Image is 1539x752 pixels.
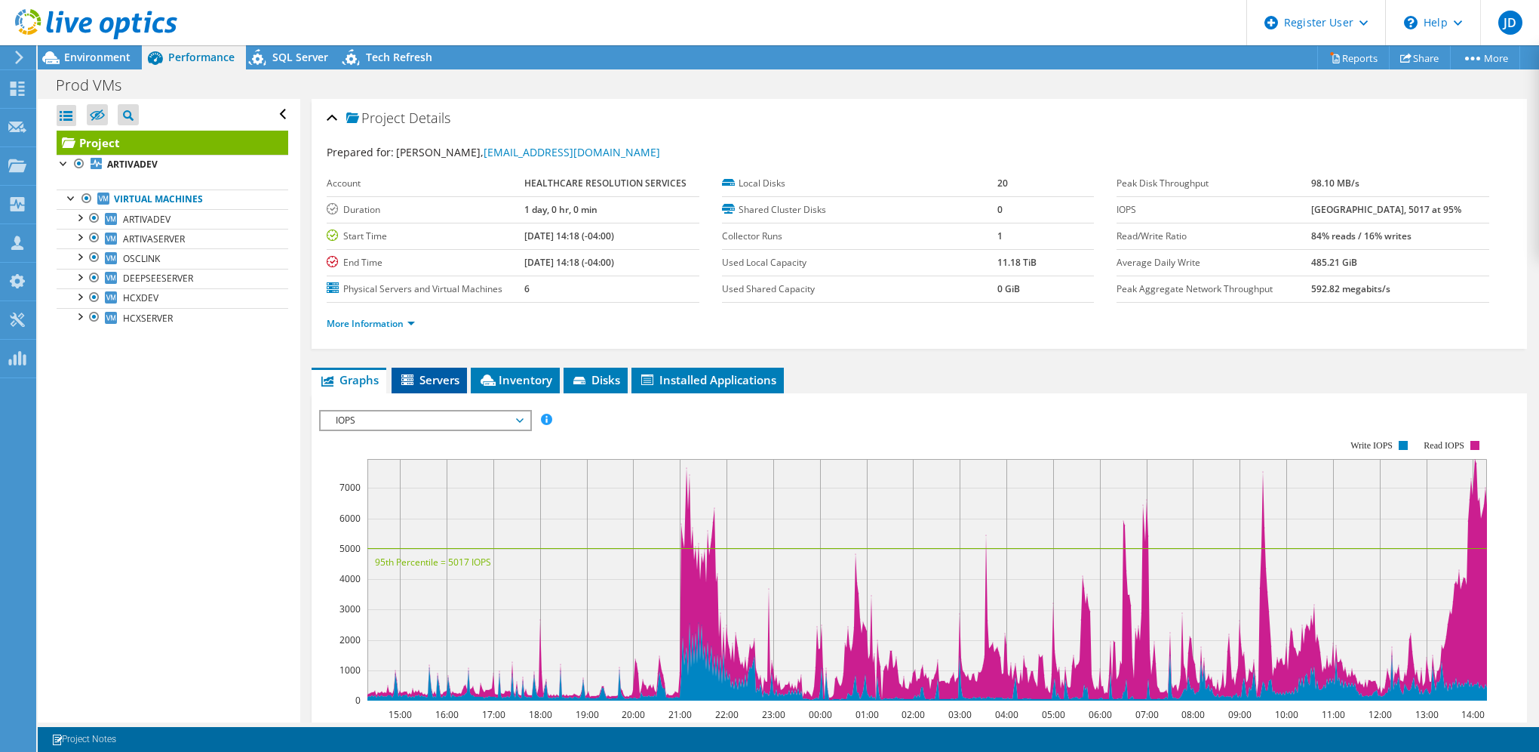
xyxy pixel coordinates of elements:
span: Servers [399,372,459,387]
label: Peak Disk Throughput [1117,176,1310,191]
span: JD [1498,11,1522,35]
text: 12:00 [1369,708,1392,721]
text: Write IOPS [1350,440,1393,451]
a: Virtual Machines [57,190,288,209]
label: Local Disks [722,176,997,191]
span: HCXDEV [123,291,158,304]
label: Start Time [327,229,524,244]
span: HCXSERVER [123,312,173,325]
a: OSCLINK [57,248,288,268]
a: Share [1389,46,1451,69]
text: 17:00 [482,708,505,721]
text: 2000 [339,633,361,646]
svg: \n [1404,16,1418,29]
b: HEALTHCARE RESOLUTION SERVICES [524,177,687,190]
text: 11:00 [1322,708,1345,721]
label: End Time [327,255,524,270]
span: Installed Applications [639,372,776,387]
b: 1 day, 0 hr, 0 min [524,203,597,216]
b: [GEOGRAPHIC_DATA], 5017 at 95% [1311,203,1461,216]
h1: Prod VMs [49,77,145,94]
b: 6 [524,282,530,295]
text: 1000 [339,664,361,676]
span: Graphs [319,372,379,387]
a: HCXSERVER [57,308,288,328]
b: 1 [997,230,1003,242]
a: ARTIVASERVER [57,229,288,248]
label: IOPS [1117,202,1310,217]
span: Performance [168,50,235,64]
span: ARTIVASERVER [123,233,185,245]
text: 08:00 [1181,708,1205,721]
text: 15:00 [389,708,412,721]
span: [PERSON_NAME], [396,145,660,159]
label: Used Shared Capacity [722,282,997,297]
text: 3000 [339,603,361,615]
text: 00:00 [809,708,832,721]
text: 22:00 [715,708,739,721]
span: DEEPSEESERVER [123,272,193,285]
span: IOPS [328,411,522,430]
label: Read/Write Ratio [1117,229,1310,244]
label: Account [327,176,524,191]
b: 98.10 MB/s [1311,177,1359,190]
text: 0 [355,694,361,707]
label: Peak Aggregate Network Throughput [1117,282,1310,297]
text: 23:00 [762,708,785,721]
text: 20:00 [622,708,645,721]
text: 95th Percentile = 5017 IOPS [375,556,491,569]
text: 02:00 [902,708,925,721]
a: More Information [327,317,415,330]
span: Project [346,111,405,126]
span: Disks [571,372,620,387]
b: 11.18 TiB [997,256,1037,269]
text: Read IOPS [1424,440,1465,451]
text: 04:00 [995,708,1018,721]
a: More [1450,46,1520,69]
label: Physical Servers and Virtual Machines [327,282,524,297]
a: ARTIVADEV [57,155,288,174]
span: ARTIVADEV [123,213,170,226]
span: SQL Server [272,50,328,64]
text: 21:00 [668,708,692,721]
text: 14:00 [1461,708,1485,721]
label: Duration [327,202,524,217]
text: 07:00 [1135,708,1159,721]
b: 84% reads / 16% writes [1311,230,1412,242]
text: 06:00 [1089,708,1112,721]
span: Environment [64,50,131,64]
a: ARTIVADEV [57,209,288,229]
text: 16:00 [435,708,459,721]
label: Collector Runs [722,229,997,244]
text: 7000 [339,481,361,494]
span: Tech Refresh [366,50,432,64]
text: 01:00 [856,708,879,721]
b: [DATE] 14:18 (-04:00) [524,230,614,242]
text: 13:00 [1415,708,1439,721]
b: [DATE] 14:18 (-04:00) [524,256,614,269]
b: 592.82 megabits/s [1311,282,1390,295]
span: Details [409,109,450,127]
text: 6000 [339,512,361,525]
text: 19:00 [576,708,599,721]
label: Used Local Capacity [722,255,997,270]
text: 05:00 [1042,708,1065,721]
label: Shared Cluster Disks [722,202,997,217]
text: 09:00 [1228,708,1252,721]
a: Project [57,131,288,155]
span: OSCLINK [123,252,160,265]
text: 03:00 [948,708,972,721]
a: [EMAIL_ADDRESS][DOMAIN_NAME] [484,145,660,159]
a: Project Notes [41,730,127,749]
a: HCXDEV [57,288,288,308]
label: Average Daily Write [1117,255,1310,270]
b: 0 [997,203,1003,216]
b: 20 [997,177,1008,190]
a: Reports [1317,46,1390,69]
text: 18:00 [529,708,552,721]
text: 10:00 [1275,708,1298,721]
text: 5000 [339,542,361,555]
b: 0 GiB [997,282,1020,295]
label: Prepared for: [327,145,394,159]
b: ARTIVADEV [107,158,158,171]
